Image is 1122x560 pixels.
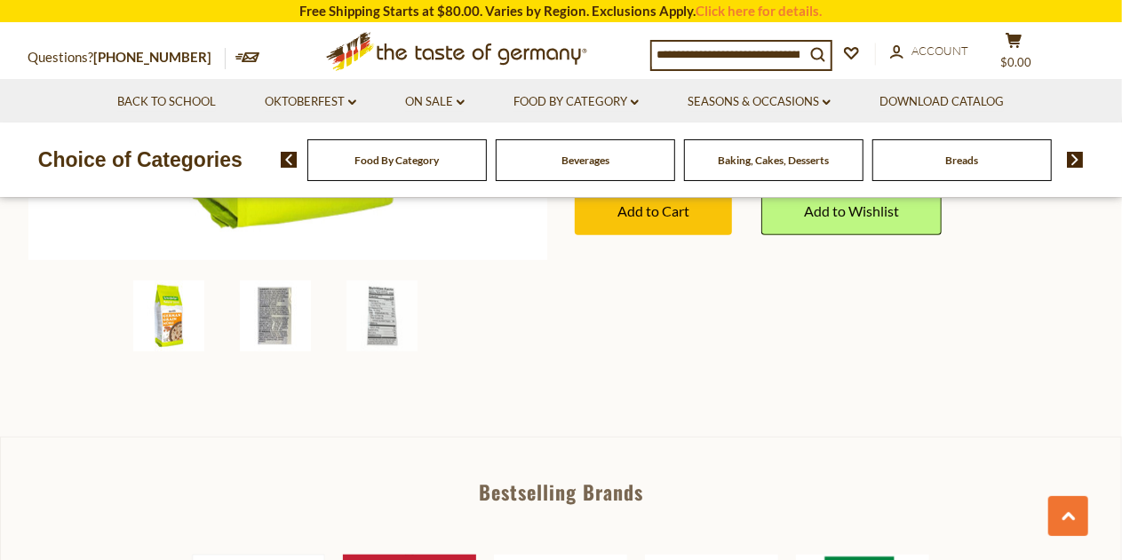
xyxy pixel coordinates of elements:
[988,32,1041,76] button: $0.00
[561,154,609,167] a: Beverages
[265,92,356,112] a: Oktoberfest
[890,42,969,61] a: Account
[1000,55,1031,69] span: $0.00
[354,154,439,167] a: Food By Category
[513,92,639,112] a: Food By Category
[1,482,1121,501] div: Bestselling Brands
[117,92,216,112] a: Back to School
[879,92,1004,112] a: Download Catalog
[575,186,732,235] button: Add to Cart
[405,92,465,112] a: On Sale
[240,280,311,351] img: Seitenbacher German Whole Grain Muesli, 16 oz.
[761,186,942,235] a: Add to Wishlist
[133,280,204,351] img: Seitenbacher German Whole Grain Muesli, 16 oz.
[346,280,418,351] img: Seitenbacher German Whole Grain Muesli, 16 oz.
[912,43,969,58] span: Account
[1067,152,1084,168] img: next arrow
[94,49,212,65] a: [PHONE_NUMBER]
[945,154,978,167] a: Breads
[617,202,689,219] span: Add to Cart
[696,3,823,19] a: Click here for details.
[28,46,226,69] p: Questions?
[281,152,298,168] img: previous arrow
[688,92,831,112] a: Seasons & Occasions
[718,154,829,167] a: Baking, Cakes, Desserts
